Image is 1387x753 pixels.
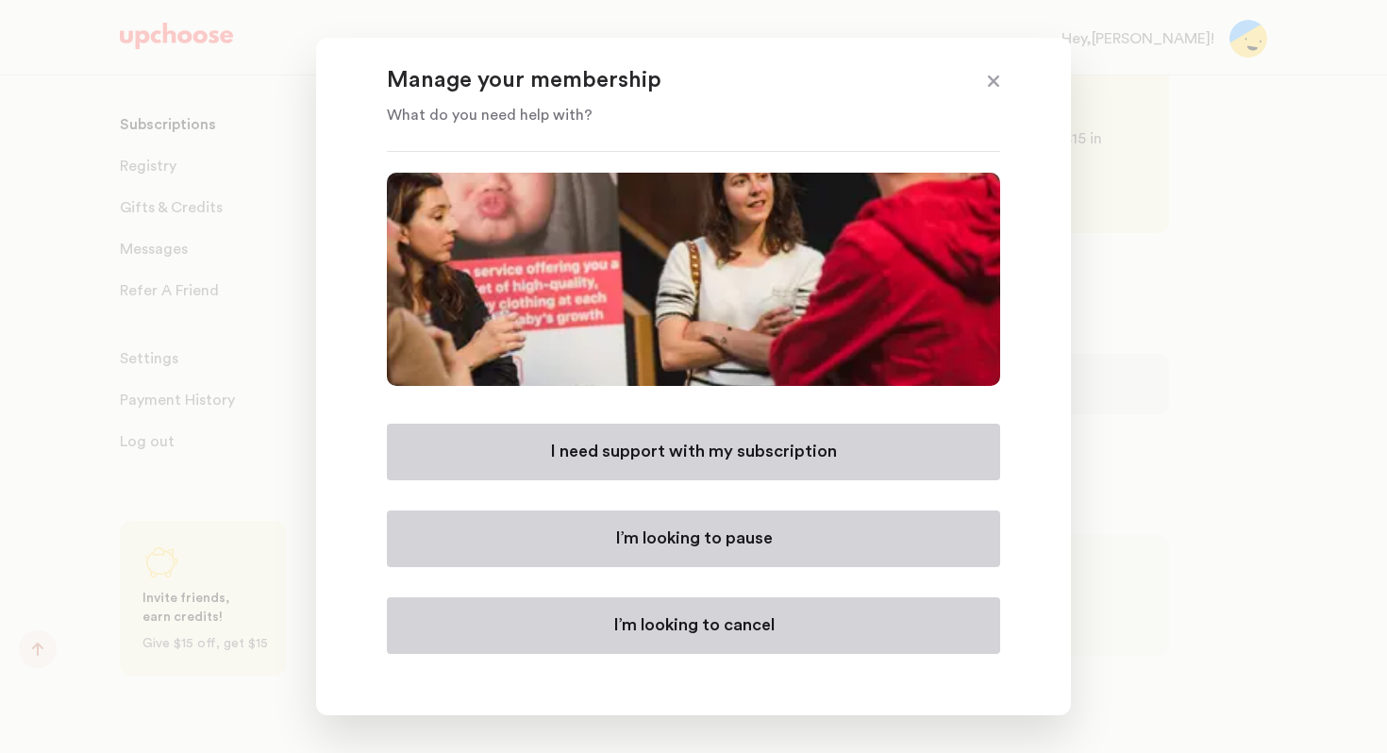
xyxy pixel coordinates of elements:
[387,66,953,96] p: Manage your membership
[387,510,1000,567] button: I’m looking to pause
[615,527,773,550] p: I’m looking to pause
[613,614,775,637] p: I’m looking to cancel
[387,597,1000,654] button: I’m looking to cancel
[387,173,1000,386] img: Manage Membership
[550,441,837,463] p: I need support with my subscription
[387,424,1000,480] button: I need support with my subscription
[387,104,953,126] p: What do you need help with?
